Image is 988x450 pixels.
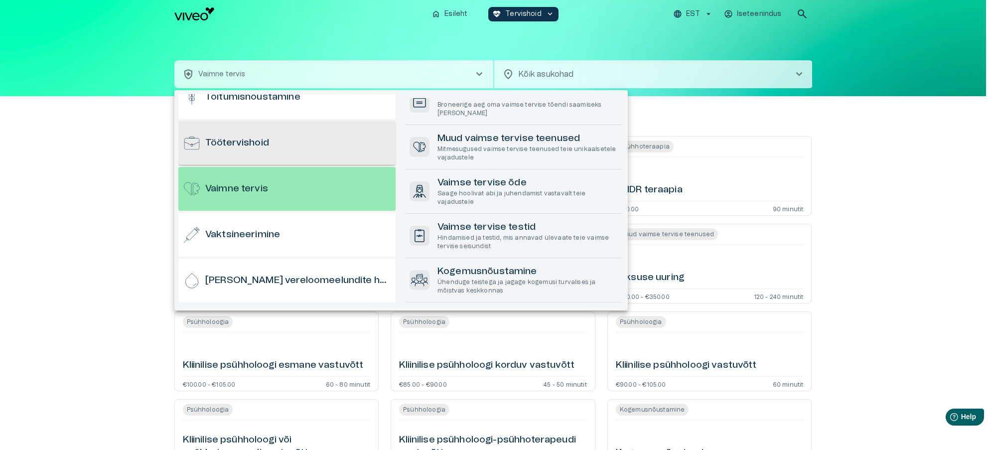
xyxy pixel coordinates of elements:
[437,132,618,146] h6: Muud vaimse tervise teenused
[437,145,618,162] p: Mitmesugused vaimse tervise teenused teie unikaalsetele vajadustele
[205,137,269,150] h6: Töötervishoid
[437,221,618,234] h6: Vaimse tervise testid
[910,405,988,433] iframe: Help widget launcher
[437,189,618,206] p: Saage hoolivat abi ja juhendamist vastavalt teie vajadustele
[205,182,268,196] h6: Vaimne tervis
[205,228,280,242] h6: Vaktsineerimine
[437,265,618,279] h6: Kogemusnõustamine
[437,176,618,190] h6: Vaimse tervise õde
[205,91,300,104] h6: Toitumisnõustamine
[205,274,392,288] h6: [PERSON_NAME] vereloomeelundite haigused
[437,234,618,251] p: Hindamised ja testid, mis annavad ülevaate teie vaimse tervise seisundist
[437,278,618,295] p: Ühenduge teistega ja jagage kogemusi turvalises ja mõistvas keskkonnas
[437,101,618,118] p: Broneerige aeg oma vaimse tervise tõendi saamiseks [PERSON_NAME]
